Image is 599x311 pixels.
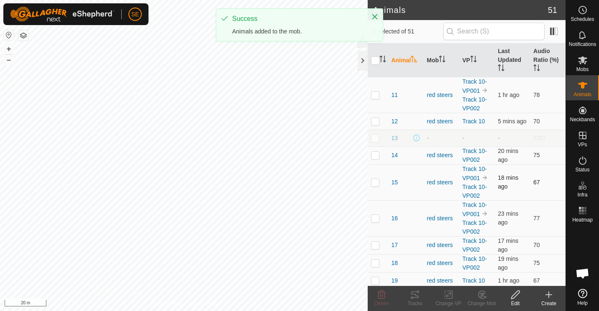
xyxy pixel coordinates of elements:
img: to [481,174,488,181]
button: Reset Map [4,30,14,40]
div: red steers [427,117,456,126]
span: 75 [533,260,540,266]
div: Change Mob [465,300,499,307]
div: red steers [427,241,456,250]
a: Contact Us [192,300,217,308]
span: 18 Sept 2025, 1:22 pm [498,255,518,271]
span: 13 [391,134,398,143]
p-sorticon: Activate to sort [498,66,504,72]
div: Animals added to the mob. [232,27,363,36]
div: red steers [427,276,456,285]
p-sorticon: Activate to sort [470,57,477,64]
span: 70 [533,242,540,248]
span: Heatmap [572,217,593,222]
p-sorticon: Activate to sort [411,57,417,64]
a: Track 10-VP002 [462,219,487,235]
button: Map Layers [18,31,28,41]
p-sorticon: Activate to sort [439,57,445,64]
button: – [4,55,14,65]
span: 18 Sept 2025, 12:28 pm [498,92,519,98]
span: 11 [391,91,398,99]
span: 67 [533,277,540,284]
a: Track 10-VP002 [462,148,487,163]
span: SE [131,10,139,19]
div: red steers [427,214,456,223]
span: 0 selected of 51 [373,27,443,36]
span: TBD [533,135,545,141]
span: 12 [391,117,398,126]
span: Animals [573,92,591,97]
button: + [4,44,14,54]
a: Track 10-VP002 [462,184,487,199]
a: Track 10-VP002 [462,96,487,112]
span: VPs [578,142,587,147]
app-display-virtual-paddock-transition: - [462,135,464,141]
th: VP [459,43,494,77]
div: Change VP [432,300,465,307]
th: Mob [423,43,459,77]
div: red steers [427,151,456,160]
div: - [427,134,456,143]
span: 14 [391,151,398,160]
span: Infra [577,192,587,197]
span: 18 Sept 2025, 1:21 pm [498,148,518,163]
div: Tracks [398,300,432,307]
div: red steers [427,259,456,268]
span: 16 [391,214,398,223]
span: Help [577,301,588,306]
span: - [498,135,500,141]
span: 18 Sept 2025, 1:18 pm [498,210,518,226]
th: Audio Ratio (%) [530,43,566,77]
span: Status [575,167,589,172]
span: 78 [533,92,540,98]
span: 18 Sept 2025, 1:36 pm [498,118,526,125]
span: 18 Sept 2025, 1:23 pm [498,174,518,190]
p-sorticon: Activate to sort [533,66,540,72]
span: 75 [533,152,540,158]
div: Create [532,300,566,307]
a: Track 10-VP001 [462,201,487,217]
a: Track 10 [462,277,485,284]
img: to [481,87,488,94]
div: red steers [427,91,456,99]
div: Edit [499,300,532,307]
span: 18 [391,259,398,268]
img: Gallagher Logo [10,7,115,22]
input: Search (S) [443,23,545,40]
span: Mobs [576,67,589,72]
span: 70 [533,118,540,125]
span: Neckbands [570,117,595,122]
div: Success [232,14,363,24]
span: Delete [374,301,389,306]
span: 67 [533,179,540,186]
th: Last Updated [494,43,530,77]
span: Schedules [571,17,594,22]
img: to [481,210,488,217]
a: Privacy Policy [151,300,182,308]
span: 17 [391,241,398,250]
span: 19 [391,276,398,285]
div: Open chat [570,261,595,286]
th: Animal [388,43,423,77]
a: Track 10-VP001 [462,166,487,181]
a: Help [566,286,599,309]
a: Track 10-VP002 [462,237,487,253]
a: Track 10 [462,118,485,125]
h2: Animals [373,5,548,15]
div: red steers [427,178,456,187]
span: 51 [548,4,557,16]
span: Notifications [569,42,596,47]
a: Track 10-VP002 [462,255,487,271]
p-sorticon: Activate to sort [379,57,386,64]
span: 15 [391,178,398,187]
span: 18 Sept 2025, 1:24 pm [498,237,518,253]
span: 18 Sept 2025, 12:11 pm [498,277,519,284]
span: 77 [533,215,540,222]
a: Track 10-VP001 [462,78,487,94]
button: Close [369,11,381,23]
